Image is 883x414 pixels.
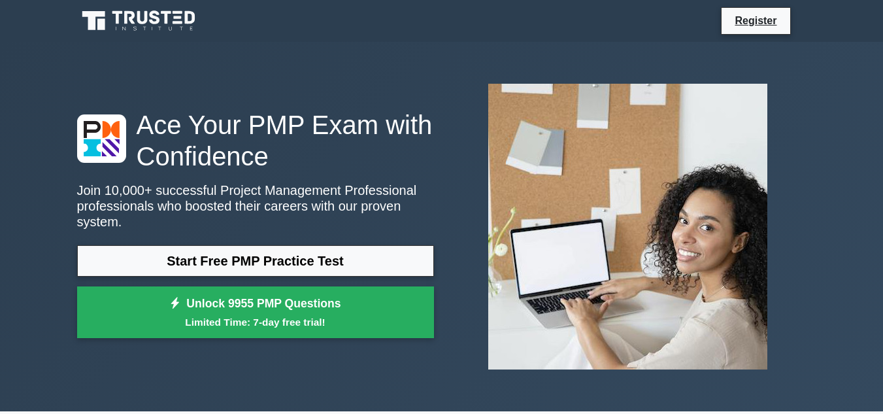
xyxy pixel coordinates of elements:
[77,182,434,230] p: Join 10,000+ successful Project Management Professional professionals who boosted their careers w...
[77,109,434,172] h1: Ace Your PMP Exam with Confidence
[93,315,418,330] small: Limited Time: 7-day free trial!
[727,12,784,29] a: Register
[77,245,434,277] a: Start Free PMP Practice Test
[77,286,434,339] a: Unlock 9955 PMP QuestionsLimited Time: 7-day free trial!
